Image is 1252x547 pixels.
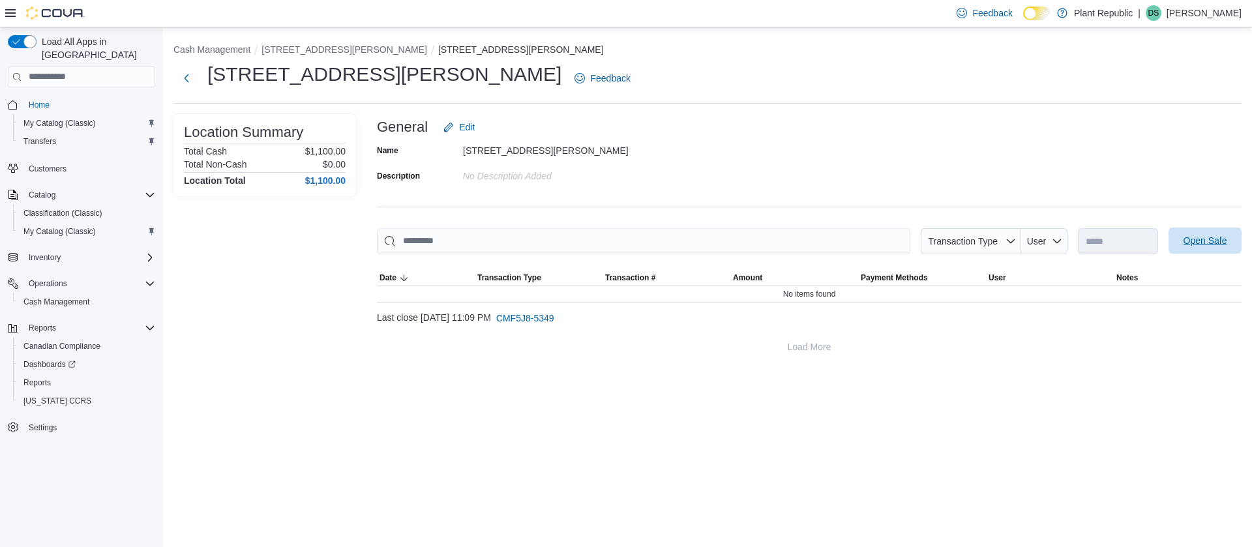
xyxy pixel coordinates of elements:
button: Reports [3,319,160,337]
span: Transaction # [605,273,655,283]
span: Inventory [23,250,155,265]
span: Reports [29,323,56,333]
button: Cash Management [13,293,160,311]
a: Dashboards [18,357,81,372]
span: Notes [1116,273,1138,283]
span: Cash Management [18,294,155,310]
span: Inventory [29,252,61,263]
h1: [STREET_ADDRESS][PERSON_NAME] [207,61,561,87]
a: Dashboards [13,355,160,374]
button: My Catalog (Classic) [13,114,160,132]
span: My Catalog (Classic) [23,118,96,128]
span: Classification (Classic) [18,205,155,221]
a: Reports [18,375,56,391]
a: Classification (Classic) [18,205,108,221]
div: No Description added [463,166,638,181]
span: Edit [459,121,475,134]
nav: Complex example [8,90,155,471]
span: Cash Management [23,297,89,307]
span: Transfers [18,134,155,149]
span: Feedback [972,7,1012,20]
span: My Catalog (Classic) [18,224,155,239]
button: Open Safe [1169,228,1242,254]
span: Dark Mode [1023,20,1024,21]
button: Payment Methods [858,270,986,286]
button: Notes [1114,270,1242,286]
input: This is a search bar. As you type, the results lower in the page will automatically filter. [377,228,910,254]
button: User [1021,228,1067,254]
span: Settings [29,422,57,433]
span: DS [1148,5,1159,21]
button: Date [377,270,475,286]
button: Reports [23,320,61,336]
span: Operations [23,276,155,291]
span: No items found [783,289,836,299]
button: Settings [3,418,160,437]
button: Canadian Compliance [13,337,160,355]
span: Transfers [23,136,56,147]
span: Dashboards [23,359,76,370]
button: Inventory [23,250,66,265]
span: Reports [23,320,155,336]
h3: Location Summary [184,125,303,140]
button: Transfers [13,132,160,151]
span: Load All Apps in [GEOGRAPHIC_DATA] [37,35,155,61]
a: Home [23,97,55,113]
div: [STREET_ADDRESS][PERSON_NAME] [463,140,638,156]
button: Transaction Type [921,228,1021,254]
span: Catalog [23,187,155,203]
span: Dashboards [18,357,155,372]
button: [STREET_ADDRESS][PERSON_NAME] [261,44,427,55]
label: Name [377,145,398,156]
span: Transaction Type [477,273,541,283]
p: | [1138,5,1140,21]
span: Reports [23,377,51,388]
span: Transaction Type [928,236,998,246]
button: [US_STATE] CCRS [13,392,160,410]
span: Customers [23,160,155,176]
a: Canadian Compliance [18,338,106,354]
a: Feedback [569,65,635,91]
label: Description [377,171,420,181]
span: Load More [788,340,831,353]
span: Payment Methods [861,273,928,283]
button: Amount [730,270,858,286]
a: Customers [23,161,72,177]
p: $0.00 [323,159,346,170]
button: Catalog [3,186,160,204]
h6: Total Non-Cash [184,159,247,170]
span: Date [380,273,396,283]
span: My Catalog (Classic) [23,226,96,237]
button: Transaction # [603,270,730,286]
span: Settings [23,419,155,436]
span: User [1027,236,1047,246]
p: [PERSON_NAME] [1167,5,1242,21]
img: Cova [26,7,85,20]
p: $1,100.00 [305,146,346,156]
button: Customers [3,158,160,177]
span: Home [23,96,155,113]
button: [STREET_ADDRESS][PERSON_NAME] [438,44,604,55]
span: My Catalog (Classic) [18,115,155,131]
span: User [989,273,1006,283]
span: Canadian Compliance [23,341,100,351]
h4: Location Total [184,175,246,186]
button: Inventory [3,248,160,267]
input: Dark Mode [1023,7,1051,20]
span: Operations [29,278,67,289]
span: Washington CCRS [18,393,155,409]
div: Last close [DATE] 11:09 PM [377,305,1242,331]
button: CMF5J8-5349 [491,305,559,331]
span: Canadian Compliance [18,338,155,354]
h4: $1,100.00 [305,175,346,186]
button: Cash Management [173,44,250,55]
button: Next [173,65,200,91]
a: My Catalog (Classic) [18,115,101,131]
span: Customers [29,164,67,174]
p: Plant Republic [1074,5,1133,21]
button: Edit [438,114,480,140]
button: User [986,270,1114,286]
a: Settings [23,420,62,436]
span: CMF5J8-5349 [496,312,554,325]
button: Catalog [23,187,61,203]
